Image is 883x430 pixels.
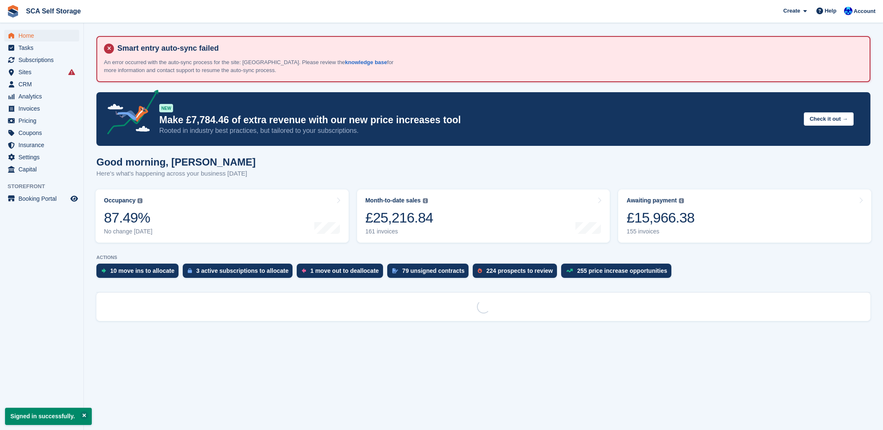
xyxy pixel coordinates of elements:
[4,193,79,205] a: menu
[137,198,142,203] img: icon-info-grey-7440780725fd019a000dd9b08b2336e03edf1995a4989e88bcd33f0948082b44.svg
[69,194,79,204] a: Preview store
[196,267,288,274] div: 3 active subscriptions to allocate
[4,151,79,163] a: menu
[679,198,684,203] img: icon-info-grey-7440780725fd019a000dd9b08b2336e03edf1995a4989e88bcd33f0948082b44.svg
[365,209,433,226] div: £25,216.84
[783,7,800,15] span: Create
[357,189,610,243] a: Month-to-date sales £25,216.84 161 invoices
[627,209,694,226] div: £15,966.38
[627,197,677,204] div: Awaiting payment
[478,268,482,273] img: prospect-51fa495bee0391a8d652442698ab0144808aea92771e9ea1ae160a38d050c398.svg
[4,115,79,127] a: menu
[4,103,79,114] a: menu
[110,267,174,274] div: 10 move ins to allocate
[486,267,553,274] div: 224 prospects to review
[4,42,79,54] a: menu
[96,264,183,282] a: 10 move ins to allocate
[365,197,421,204] div: Month-to-date sales
[566,269,573,272] img: price_increase_opportunities-93ffe204e8149a01c8c9dc8f82e8f89637d9d84a8eef4429ea346261dce0b2c0.svg
[96,255,870,260] p: ACTIONS
[392,268,398,273] img: contract_signature_icon-13c848040528278c33f63329250d36e43548de30e8caae1d1a13099fd9432cc5.svg
[96,189,349,243] a: Occupancy 87.49% No change [DATE]
[310,267,378,274] div: 1 move out to deallocate
[104,58,397,75] p: An error occurred with the auto-sync process for the site: [GEOGRAPHIC_DATA]. Please review the f...
[68,69,75,75] i: Smart entry sync failures have occurred
[423,198,428,203] img: icon-info-grey-7440780725fd019a000dd9b08b2336e03edf1995a4989e88bcd33f0948082b44.svg
[402,267,465,274] div: 79 unsigned contracts
[4,139,79,151] a: menu
[8,182,83,191] span: Storefront
[159,104,173,112] div: NEW
[18,42,69,54] span: Tasks
[18,151,69,163] span: Settings
[5,408,92,425] p: Signed in successfully.
[188,268,192,273] img: active_subscription_to_allocate_icon-d502201f5373d7db506a760aba3b589e785aa758c864c3986d89f69b8ff3...
[804,112,854,126] button: Check it out →
[18,54,69,66] span: Subscriptions
[297,264,387,282] a: 1 move out to deallocate
[18,193,69,205] span: Booking Portal
[18,127,69,139] span: Coupons
[104,228,153,235] div: No change [DATE]
[345,59,387,65] a: knowledge base
[18,78,69,90] span: CRM
[302,268,306,273] img: move_outs_to_deallocate_icon-f764333ba52eb49d3ac5e1228854f67142a1ed5810a6f6cc68b1a99e826820c5.svg
[18,115,69,127] span: Pricing
[365,228,433,235] div: 161 invoices
[4,127,79,139] a: menu
[114,44,863,53] h4: Smart entry auto-sync failed
[18,66,69,78] span: Sites
[618,189,871,243] a: Awaiting payment £15,966.38 155 invoices
[18,139,69,151] span: Insurance
[4,30,79,41] a: menu
[18,91,69,102] span: Analytics
[183,264,297,282] a: 3 active subscriptions to allocate
[561,264,676,282] a: 255 price increase opportunities
[18,163,69,175] span: Capital
[96,169,256,179] p: Here's what's happening across your business [DATE]
[96,156,256,168] h1: Good morning, [PERSON_NAME]
[4,66,79,78] a: menu
[23,4,84,18] a: SCA Self Storage
[7,5,19,18] img: stora-icon-8386f47178a22dfd0bd8f6a31ec36ba5ce8667c1dd55bd0f319d3a0aa187defe.svg
[825,7,836,15] span: Help
[4,78,79,90] a: menu
[4,91,79,102] a: menu
[577,267,667,274] div: 255 price increase opportunities
[159,114,797,126] p: Make £7,784.46 of extra revenue with our new price increases tool
[100,90,159,137] img: price-adjustments-announcement-icon-8257ccfd72463d97f412b2fc003d46551f7dbcb40ab6d574587a9cd5c0d94...
[4,54,79,66] a: menu
[387,264,473,282] a: 79 unsigned contracts
[18,30,69,41] span: Home
[4,163,79,175] a: menu
[18,103,69,114] span: Invoices
[473,264,561,282] a: 224 prospects to review
[854,7,875,16] span: Account
[101,268,106,273] img: move_ins_to_allocate_icon-fdf77a2bb77ea45bf5b3d319d69a93e2d87916cf1d5bf7949dd705db3b84f3ca.svg
[104,197,135,204] div: Occupancy
[104,209,153,226] div: 87.49%
[159,126,797,135] p: Rooted in industry best practices, but tailored to your subscriptions.
[627,228,694,235] div: 155 invoices
[844,7,852,15] img: Kelly Neesham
